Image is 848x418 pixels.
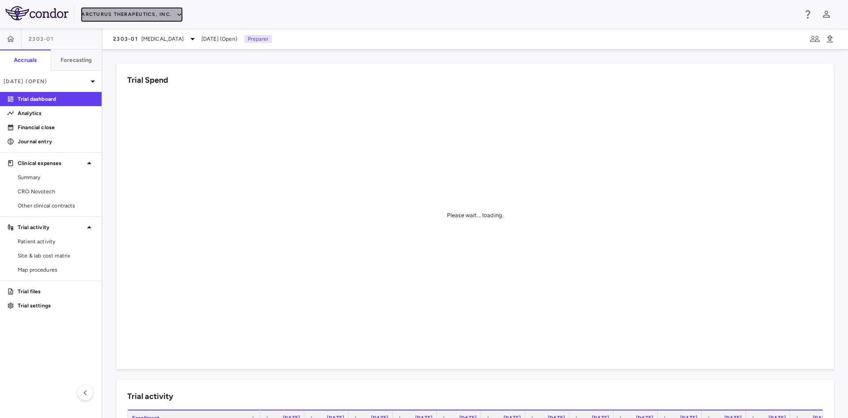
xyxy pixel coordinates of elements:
p: Financial close [18,123,95,131]
h6: Accruals [14,56,37,64]
span: Site & lab cost matrix [18,252,95,260]
img: logo-full-BYUhSk78.svg [5,6,68,20]
span: CRO Novotech [18,188,95,196]
span: [DATE] (Open) [201,35,237,43]
p: Trial settings [18,302,95,310]
p: Preparer [244,35,272,43]
span: 2303-01 [113,35,138,42]
p: Trial dashboard [18,95,95,103]
button: Arcturus Therapeutics, Inc. [81,8,182,22]
h6: Trial Spend [127,74,168,86]
h6: Forecasting [61,56,92,64]
p: Analytics [18,109,95,117]
span: 2303-01 [29,35,53,42]
span: Map procedures [18,266,95,274]
div: Please wait... loading. [447,211,503,219]
p: Trial files [18,288,95,295]
p: Clinical expenses [18,159,84,167]
span: Other clinical contracts [18,202,95,210]
h6: Trial activity [127,391,173,403]
span: [MEDICAL_DATA] [141,35,184,43]
p: Journal entry [18,138,95,146]
p: [DATE] (Open) [4,77,87,85]
span: Summary [18,173,95,181]
span: Patient activity [18,238,95,245]
p: Trial activity [18,223,84,231]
